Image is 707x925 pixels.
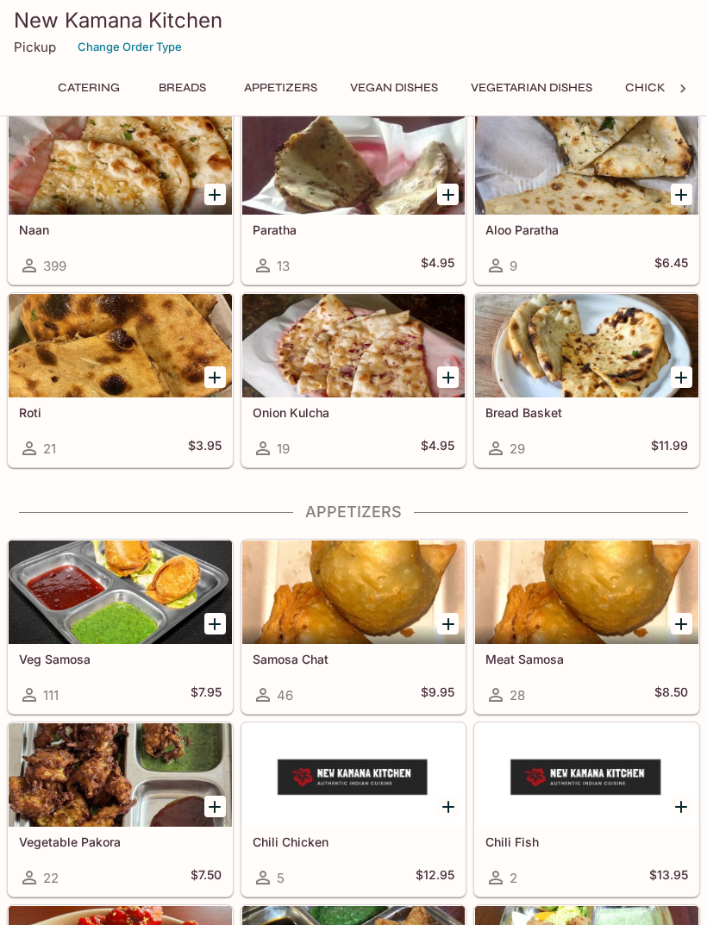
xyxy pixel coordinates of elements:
h5: Meat Samosa [485,652,688,666]
span: 22 [43,870,59,886]
h4: Appetizers [7,503,700,522]
a: Veg Samosa111$7.95 [8,540,233,714]
h5: Vegetable Pakora [19,834,222,849]
h5: $4.95 [421,438,454,459]
h5: Aloo Paratha [485,222,688,237]
span: 399 [43,258,66,274]
div: Meat Samosa [475,541,698,644]
a: Aloo Paratha9$6.45 [474,110,699,284]
a: Bread Basket29$11.99 [474,293,699,467]
div: Naan [9,111,232,215]
h5: Paratha [253,222,455,237]
button: Add Paratha [437,184,459,205]
h5: $9.95 [421,684,454,705]
h5: $4.95 [421,255,454,276]
a: Samosa Chat46$9.95 [241,540,466,714]
button: Add Veg Samosa [204,613,226,634]
span: 9 [510,258,517,274]
h5: $12.95 [416,867,454,888]
a: Roti21$3.95 [8,293,233,467]
button: Add Aloo Paratha [671,184,692,205]
div: Chili Fish [475,723,698,827]
h5: $11.99 [651,438,688,459]
a: Onion Kulcha19$4.95 [241,293,466,467]
button: Vegan Dishes [341,76,447,100]
span: 21 [43,441,56,457]
span: 28 [510,687,525,703]
div: Roti [9,294,232,397]
button: Add Samosa Chat [437,613,459,634]
h3: New Kamana Kitchen [14,7,693,34]
h5: $8.50 [654,684,688,705]
h5: $7.50 [191,867,222,888]
button: Add Chili Fish [671,796,692,817]
div: Veg Samosa [9,541,232,644]
a: Chili Fish2$13.95 [474,722,699,897]
h5: $7.95 [191,684,222,705]
h5: Veg Samosa [19,652,222,666]
h5: Chili Chicken [253,834,455,849]
button: Appetizers [235,76,327,100]
h5: Naan [19,222,222,237]
div: Aloo Paratha [475,111,698,215]
button: Catering [48,76,129,100]
button: Add Chili Chicken [437,796,459,817]
span: 46 [277,687,293,703]
span: 111 [43,687,59,703]
button: Add Bread Basket [671,366,692,388]
p: Pickup [14,39,56,55]
h5: $3.95 [188,438,222,459]
div: Paratha [242,111,466,215]
span: 13 [277,258,290,274]
h5: Chili Fish [485,834,688,849]
a: Meat Samosa28$8.50 [474,540,699,714]
a: Naan399 [8,110,233,284]
div: Vegetable Pakora [9,723,232,827]
button: Vegetarian Dishes [461,76,602,100]
h5: $13.95 [649,867,688,888]
span: 5 [277,870,285,886]
a: Paratha13$4.95 [241,110,466,284]
button: Add Onion Kulcha [437,366,459,388]
span: 2 [510,870,517,886]
h5: Roti [19,405,222,420]
h5: Onion Kulcha [253,405,455,420]
div: Bread Basket [475,294,698,397]
span: 29 [510,441,525,457]
div: Chili Chicken [242,723,466,827]
div: Samosa Chat [242,541,466,644]
button: Add Meat Samosa [671,613,692,634]
button: Change Order Type [70,34,190,60]
button: Add Naan [204,184,226,205]
button: Add Roti [204,366,226,388]
a: Vegetable Pakora22$7.50 [8,722,233,897]
button: Breads [143,76,221,100]
button: Add Vegetable Pakora [204,796,226,817]
a: Chili Chicken5$12.95 [241,722,466,897]
div: Onion Kulcha [242,294,466,397]
h5: Samosa Chat [253,652,455,666]
span: 19 [277,441,290,457]
h5: $6.45 [654,255,688,276]
h5: Bread Basket [485,405,688,420]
